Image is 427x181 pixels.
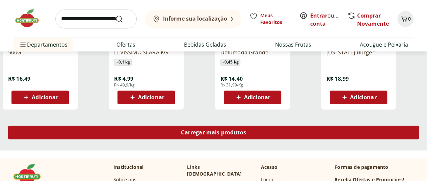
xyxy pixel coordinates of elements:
p: Institucional [113,164,143,171]
span: Carregar mais produtos [181,130,246,135]
span: R$ 14,40 [220,75,243,82]
span: R$ 18,99 [326,75,349,82]
span: Adicionar [244,95,270,100]
span: 0 [408,16,411,22]
b: Informe sua localização [163,15,227,22]
a: Entrar [310,12,327,19]
button: Submit Search [115,15,131,23]
img: Hortifruti [14,8,47,28]
button: Adicionar [224,90,281,104]
p: Formas de pagamento [335,164,413,171]
button: Menu [19,36,27,53]
a: Ofertas [116,41,135,49]
span: ~ 0,45 kg [220,59,240,66]
button: Informe sua localização [145,9,241,28]
span: Adicionar [350,95,376,100]
span: R$ 31,99/Kg [220,82,243,88]
a: Meus Favoritos [249,12,291,26]
span: Departamentos [19,36,68,53]
p: Links [DEMOGRAPHIC_DATA] [187,164,255,177]
span: Adicionar [138,95,164,100]
a: Bebidas Geladas [184,41,226,49]
a: Carregar mais produtos [8,126,419,142]
a: Nossas Frutas [275,41,311,49]
p: Acesso [261,164,277,171]
span: Adicionar [32,95,58,100]
span: Meus Favoritos [260,12,291,26]
a: Açougue e Peixaria [360,41,408,49]
button: Adicionar [11,90,69,104]
span: R$ 16,49 [8,75,30,82]
input: search [55,9,137,28]
span: ou [310,11,340,28]
button: Carrinho [397,11,413,27]
span: R$ 49,9/Kg [114,82,135,88]
span: R$ 4,99 [114,75,133,82]
button: Adicionar [330,90,387,104]
a: Criar conta [310,12,347,27]
button: Adicionar [117,90,175,104]
span: ~ 0,1 kg [114,59,132,66]
a: Comprar Novamente [357,12,389,27]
